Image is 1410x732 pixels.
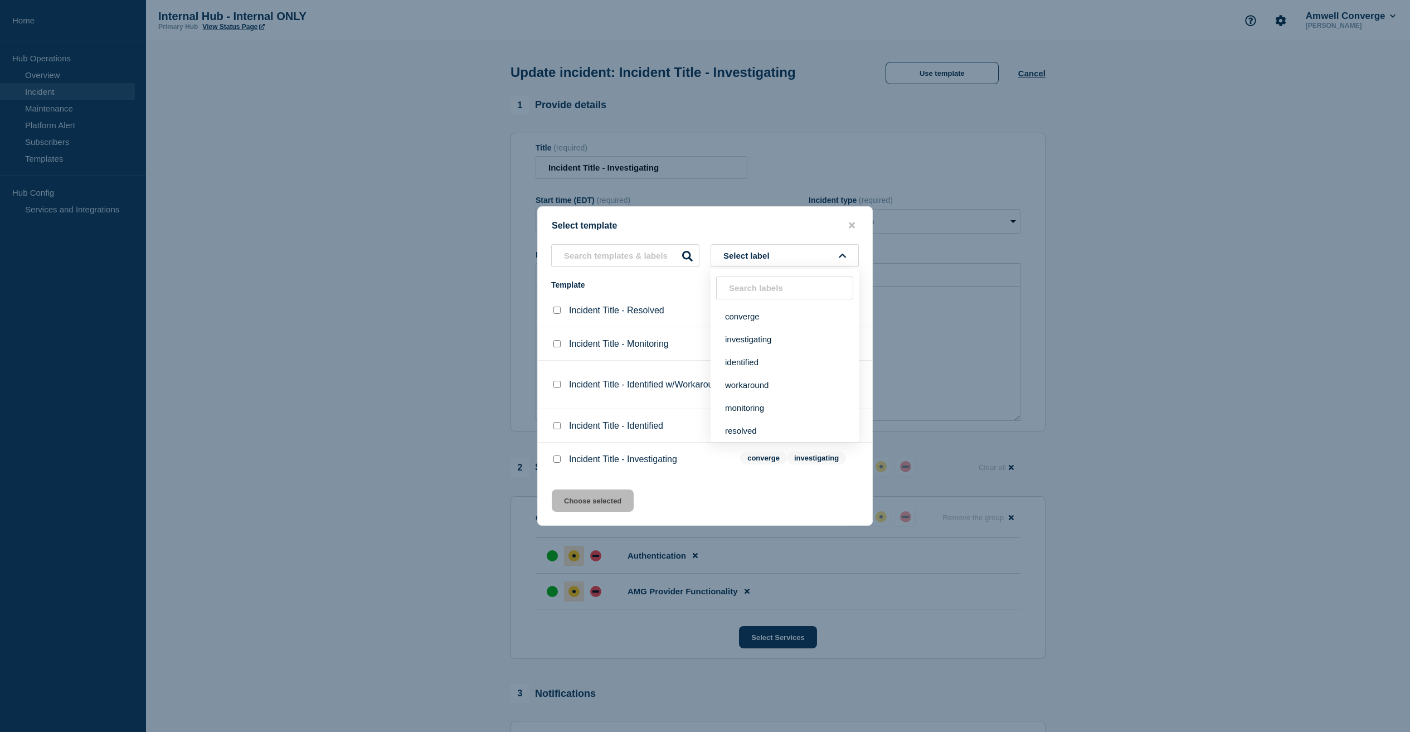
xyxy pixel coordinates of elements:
[552,489,634,512] button: Choose selected
[723,251,774,260] span: Select label
[569,454,677,464] p: Incident Title - Investigating
[553,455,561,463] input: Incident Title - Investigating checkbox
[711,305,859,328] button: converge
[569,380,723,390] p: Incident Title - Identified w/Workaround
[553,340,561,347] input: Incident Title - Monitoring checkbox
[569,421,663,431] p: Incident Title - Identified
[538,220,872,231] div: Select template
[711,419,859,442] button: resolved
[711,328,859,351] button: investigating
[711,396,859,419] button: monitoring
[845,220,858,231] button: close button
[569,306,664,316] p: Incident Title - Resolved
[740,452,787,464] span: converge
[787,452,846,464] span: investigating
[553,381,561,388] input: Incident Title - Identified w/Workaround checkbox
[716,277,853,299] input: Search labels
[553,307,561,314] input: Incident Title - Resolved checkbox
[711,351,859,374] button: identified
[711,244,859,267] button: Select label
[569,339,669,349] p: Incident Title - Monitoring
[551,244,699,267] input: Search templates & labels
[553,422,561,429] input: Incident Title - Identified checkbox
[551,280,729,289] div: Template
[711,374,859,396] button: workaround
